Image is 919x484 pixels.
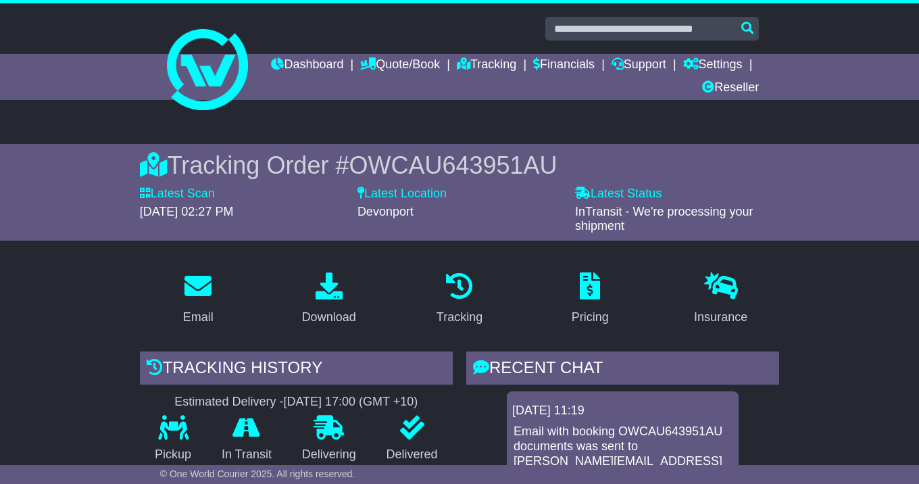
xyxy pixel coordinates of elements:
div: Email [183,308,214,326]
span: Devonport [357,205,414,218]
p: In Transit [207,447,287,462]
a: Settings [683,54,743,77]
a: Quote/Book [360,54,440,77]
a: Support [612,54,666,77]
a: Email [174,268,222,331]
a: Download [293,268,365,331]
a: Tracking [457,54,516,77]
a: Pricing [563,268,618,331]
div: Pricing [572,308,609,326]
p: Pickup [140,447,207,462]
div: Tracking history [140,352,453,388]
label: Latest Location [357,187,447,201]
span: InTransit - We're processing your shipment [575,205,753,233]
a: Insurance [685,268,756,331]
div: RECENT CHAT [466,352,779,388]
a: Financials [533,54,595,77]
a: Reseller [702,77,759,100]
div: [DATE] 11:19 [512,404,733,418]
span: OWCAU643951AU [349,151,557,179]
div: Download [302,308,356,326]
label: Latest Scan [140,187,215,201]
p: Delivered [371,447,453,462]
span: © One World Courier 2025. All rights reserved. [160,468,355,479]
div: Tracking [437,308,482,326]
span: [DATE] 02:27 PM [140,205,234,218]
div: Insurance [694,308,747,326]
div: Tracking Order # [140,151,780,180]
a: Tracking [428,268,491,331]
p: Email with booking OWCAU643951AU documents was sent to [PERSON_NAME][EMAIL_ADDRESS][DOMAIN_NAME]. [514,425,732,483]
label: Latest Status [575,187,662,201]
a: Dashboard [271,54,343,77]
div: Estimated Delivery - [140,395,453,410]
p: Delivering [287,447,371,462]
div: [DATE] 17:00 (GMT +10) [283,395,418,410]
